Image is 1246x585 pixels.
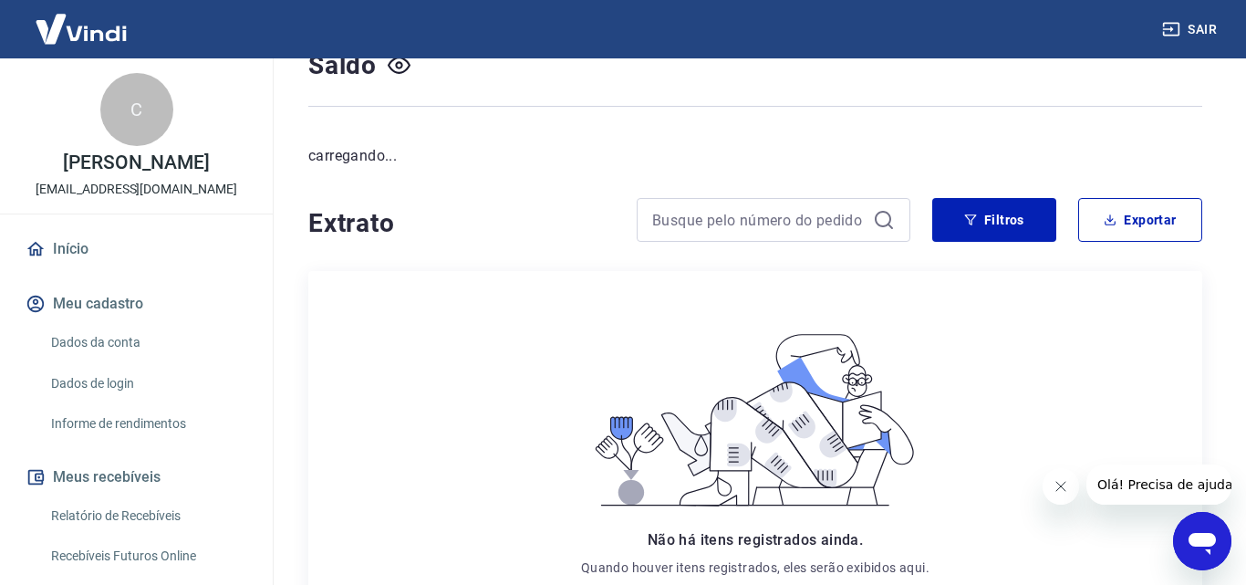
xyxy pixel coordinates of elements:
button: Meus recebíveis [22,457,251,497]
iframe: Fechar mensagem [1043,468,1079,505]
span: Não há itens registrados ainda. [648,531,863,548]
input: Busque pelo número do pedido [652,206,866,234]
h4: Extrato [308,205,615,242]
a: Informe de rendimentos [44,405,251,443]
button: Filtros [932,198,1056,242]
a: Dados de login [44,365,251,402]
a: Início [22,229,251,269]
iframe: Mensagem da empresa [1086,465,1231,505]
img: Vindi [22,1,140,57]
span: Olá! Precisa de ajuda? [11,13,153,27]
p: [PERSON_NAME] [63,153,209,172]
p: carregando... [308,145,1202,167]
iframe: Botão para abrir a janela de mensagens [1173,512,1231,570]
div: C [100,73,173,146]
p: [EMAIL_ADDRESS][DOMAIN_NAME] [36,180,237,199]
button: Sair [1158,13,1224,47]
a: Dados da conta [44,324,251,361]
p: Quando houver itens registrados, eles serão exibidos aqui. [581,559,929,577]
a: Relatório de Recebíveis [44,497,251,535]
button: Meu cadastro [22,284,251,324]
button: Exportar [1078,198,1202,242]
h4: Saldo [308,47,377,84]
a: Recebíveis Futuros Online [44,538,251,575]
